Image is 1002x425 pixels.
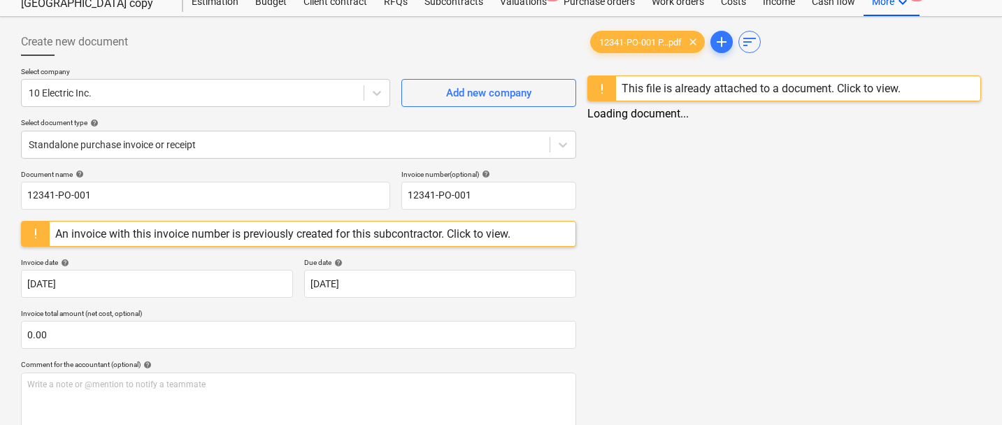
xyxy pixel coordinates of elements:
[932,358,1002,425] iframe: Chat Widget
[87,119,99,127] span: help
[58,259,69,267] span: help
[73,170,84,178] span: help
[590,31,705,53] div: 12341-PO-001 P...pdf
[622,82,901,95] div: This file is already attached to a document. Click to view.
[21,67,390,79] p: Select company
[21,258,293,267] div: Invoice date
[587,107,981,120] div: Loading document...
[401,170,576,179] div: Invoice number (optional)
[304,270,576,298] input: Due date not specified
[713,34,730,50] span: add
[446,84,531,102] div: Add new company
[479,170,490,178] span: help
[21,360,576,369] div: Comment for the accountant (optional)
[21,309,576,321] p: Invoice total amount (net cost, optional)
[55,227,510,240] div: An invoice with this invoice number is previously created for this subcontractor. Click to view.
[21,321,576,349] input: Invoice total amount (net cost, optional)
[591,37,690,48] span: 12341-PO-001 P...pdf
[21,118,576,127] div: Select document type
[21,270,293,298] input: Invoice date not specified
[21,182,390,210] input: Document name
[331,259,343,267] span: help
[21,170,390,179] div: Document name
[21,34,128,50] span: Create new document
[685,34,701,50] span: clear
[304,258,576,267] div: Due date
[741,34,758,50] span: sort
[141,361,152,369] span: help
[401,79,576,107] button: Add new company
[401,182,576,210] input: Invoice number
